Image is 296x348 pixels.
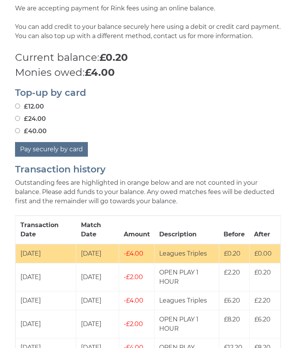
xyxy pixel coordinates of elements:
[224,269,240,276] span: £2.20
[76,310,119,338] td: [DATE]
[155,291,219,310] td: Leagues Triples
[219,216,249,244] th: Before
[15,115,46,124] label: £24.00
[124,297,143,304] span: £4.00
[254,250,272,258] span: £0.00
[15,116,20,121] input: £24.00
[124,250,143,258] span: £4.00
[15,50,281,65] p: Current balance:
[224,297,240,304] span: £6.20
[15,127,47,136] label: £40.00
[15,88,281,98] h2: Top-up by card
[155,263,219,291] td: OPEN PLAY 1 HOUR
[224,316,240,323] span: £8.20
[99,52,128,64] strong: £0.20
[15,165,281,175] h2: Transaction history
[76,291,119,310] td: [DATE]
[155,244,219,264] td: Leagues Triples
[15,179,281,206] p: Outstanding fees are highlighted in orange below and are not counted in your balance. Please add ...
[224,250,240,258] span: £0.20
[15,4,281,50] p: We are accepting payment for Rink fees using an online balance. You can add credit to your balanc...
[16,263,76,291] td: [DATE]
[15,104,20,109] input: £12.00
[16,244,76,264] td: [DATE]
[254,269,271,276] span: £0.20
[76,216,119,244] th: Match Date
[85,67,115,79] strong: £4.00
[15,102,44,112] label: £12.00
[155,216,219,244] th: Description
[119,216,155,244] th: Amount
[15,129,20,134] input: £40.00
[155,310,219,338] td: OPEN PLAY 1 HOUR
[254,297,271,304] span: £2.20
[16,216,76,244] th: Transaction Date
[124,321,143,328] span: £2.00
[254,316,271,323] span: £6.20
[76,244,119,264] td: [DATE]
[15,142,88,157] button: Pay securely by card
[15,65,281,80] p: Monies owed:
[76,263,119,291] td: [DATE]
[124,274,143,281] span: £2.00
[249,216,280,244] th: After
[16,291,76,310] td: [DATE]
[16,310,76,338] td: [DATE]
